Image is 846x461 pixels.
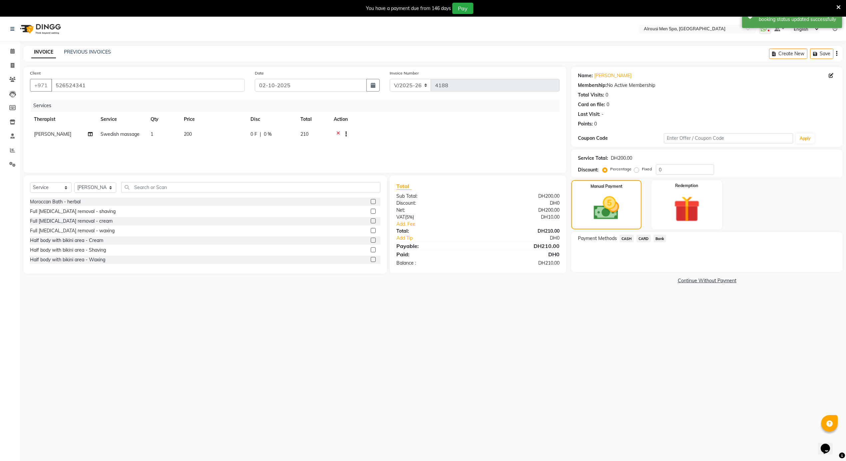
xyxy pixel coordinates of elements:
input: Search or Scan [121,182,380,192]
label: Redemption [675,183,698,189]
label: Invoice Number [390,70,419,76]
div: Payable: [391,242,478,250]
div: Full [MEDICAL_DATA] removal - shaving [30,208,116,215]
div: Discount: [391,200,478,207]
div: 0 [594,120,597,127]
div: DH200.00 [478,193,565,200]
div: Full [MEDICAL_DATA] removal - waxing [30,227,115,234]
div: Half body with bikini area - Shaving [30,247,106,254]
th: Total [296,112,330,127]
div: Moroccan Bath - herbal [30,198,81,205]
span: 0 % [264,131,272,138]
div: DH200.00 [478,207,565,214]
span: Bank [653,235,666,242]
span: VAT [396,214,405,220]
span: CARD [636,235,651,242]
a: Continue Without Payment [573,277,841,284]
div: DH0 [492,235,565,242]
span: Total [396,183,412,190]
span: 1 [151,131,153,137]
div: DH10.00 [478,214,565,221]
div: Balance : [391,260,478,267]
div: Coupon Code [578,135,664,142]
button: Pay [452,3,473,14]
button: +971 [30,79,52,92]
img: logo [17,20,63,38]
button: Apply [796,133,815,143]
div: Name: [578,72,593,79]
span: Payment Methods [578,235,617,242]
input: Enter Offer / Coupon Code [664,133,793,143]
label: Manual Payment [591,183,623,189]
label: Fixed [642,166,652,172]
th: Price [180,112,246,127]
th: Therapist [30,112,97,127]
div: Card on file: [578,101,605,108]
span: CASH [620,235,634,242]
th: Disc [246,112,296,127]
input: Search by Name/Mobile/Email/Code [51,79,245,92]
a: PREVIOUS INVOICES [64,49,111,55]
span: 0 F [250,131,257,138]
label: Percentage [610,166,632,172]
div: Discount: [578,166,599,173]
div: Services [31,100,565,112]
div: Last Visit: [578,111,600,118]
span: | [260,131,261,138]
div: booking status updated successfully [759,16,837,23]
div: DH0 [478,250,565,258]
label: Date [255,70,264,76]
div: Total Visits: [578,92,604,99]
div: DH210.00 [478,260,565,267]
span: Swedish massage [101,131,140,137]
button: Save [810,49,833,59]
div: ( ) [391,214,478,221]
th: Qty [147,112,180,127]
button: Create New [769,49,807,59]
div: DH0 [478,200,565,207]
div: You have a payment due from 146 days [366,5,451,12]
div: Full [MEDICAL_DATA] removal - cream [30,218,113,225]
div: 0 [606,92,608,99]
span: 200 [184,131,192,137]
div: DH210.00 [478,228,565,235]
span: [PERSON_NAME] [34,131,71,137]
div: Paid: [391,250,478,258]
label: Client [30,70,41,76]
div: No Active Membership [578,82,836,89]
img: _gift.svg [665,193,708,225]
div: Sub Total: [391,193,478,200]
th: Service [97,112,147,127]
div: Net: [391,207,478,214]
div: Total: [391,228,478,235]
div: - [602,111,604,118]
a: Add. Fee [391,221,565,228]
div: DH210.00 [478,242,565,250]
img: _cash.svg [586,193,627,223]
span: 5% [406,214,413,220]
div: Half body with bikini area - Cream [30,237,103,244]
a: INVOICE [31,46,56,58]
a: [PERSON_NAME] [594,72,632,79]
span: 210 [300,131,308,137]
div: 0 [607,101,609,108]
div: Half body with bikini area - Waxing [30,256,105,263]
th: Action [330,112,560,127]
div: Points: [578,120,593,127]
iframe: chat widget [818,434,839,454]
div: Membership: [578,82,607,89]
div: DH200.00 [611,155,632,162]
a: Add Tip [391,235,493,242]
div: Service Total: [578,155,608,162]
